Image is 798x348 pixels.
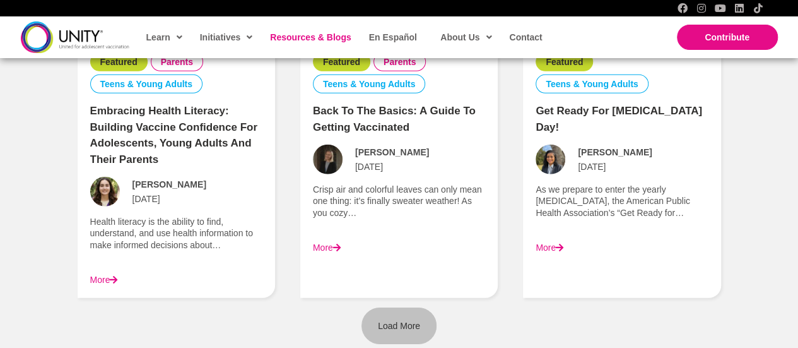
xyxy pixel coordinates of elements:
[313,243,341,253] a: More
[90,177,120,207] img: Avatar photo
[440,28,491,47] span: About Us
[200,28,253,47] span: Initiatives
[696,3,707,13] a: Instagram
[384,56,416,68] a: Parents
[323,78,416,90] a: Teens & Young Adults
[132,193,160,205] span: [DATE]
[678,3,688,13] a: Facebook
[734,3,744,13] a: LinkedIn
[677,25,778,50] a: Contribute
[132,179,206,190] span: [PERSON_NAME]
[90,105,257,165] a: Embracing Health Literacy: Building Vaccine Confidence for Adolescents, Young Adults and their Pa...
[509,32,542,42] span: Contact
[369,32,417,42] span: En Español
[378,321,420,331] span: Load More
[536,105,702,133] a: Get Ready for [MEDICAL_DATA] Day!
[90,275,118,285] a: More
[90,216,262,251] p: Health literacy is the ability to find, understand, and use health information to make informed d...
[363,23,422,52] a: En Español
[355,161,383,172] span: [DATE]
[323,56,360,68] a: Featured
[536,243,563,253] a: More
[270,32,351,42] span: Resources & Blogs
[578,161,606,172] span: [DATE]
[355,147,429,158] span: [PERSON_NAME]
[21,21,129,52] img: unity-logo-dark
[546,56,583,68] a: Featured
[536,184,708,219] p: As we prepare to enter the yearly [MEDICAL_DATA], the American Public Health Association’s “Get R...
[578,147,652,158] span: [PERSON_NAME]
[753,3,763,13] a: TikTok
[705,32,749,42] span: Contribute
[313,145,343,174] img: Avatar photo
[313,184,485,219] p: Crisp air and colorful leaves can only mean one thing: it’s finally sweater weather! As you cozy…
[100,56,138,68] a: Featured
[546,78,638,90] a: Teens & Young Adults
[313,105,476,133] a: Back to the Basics: A Guide to Getting Vaccinated
[715,3,725,13] a: YouTube
[100,78,193,90] a: Teens & Young Adults
[361,308,437,344] a: Load More
[264,23,356,52] a: Resources & Blogs
[146,28,182,47] span: Learn
[503,23,547,52] a: Contact
[161,56,193,68] a: Parents
[434,23,496,52] a: About Us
